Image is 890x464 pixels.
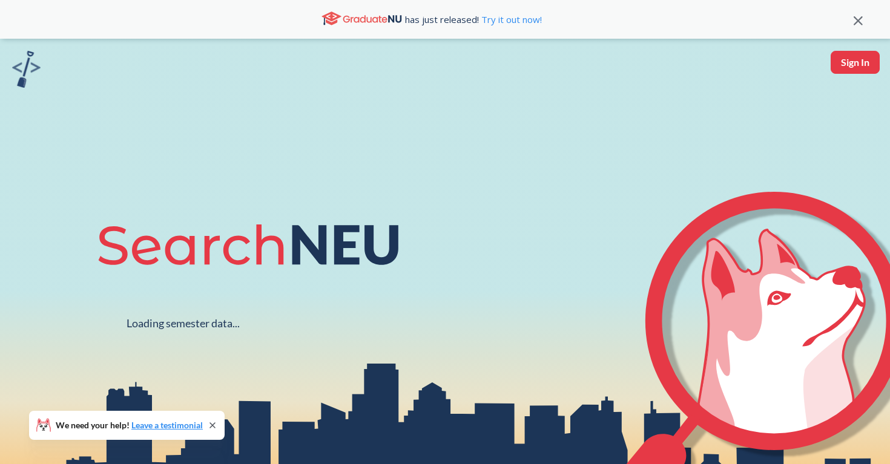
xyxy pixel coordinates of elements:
[831,51,880,74] button: Sign In
[56,421,203,430] span: We need your help!
[12,51,41,91] a: sandbox logo
[127,316,240,330] div: Loading semester data...
[405,13,542,26] span: has just released!
[12,51,41,88] img: sandbox logo
[479,13,542,25] a: Try it out now!
[131,420,203,430] a: Leave a testimonial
